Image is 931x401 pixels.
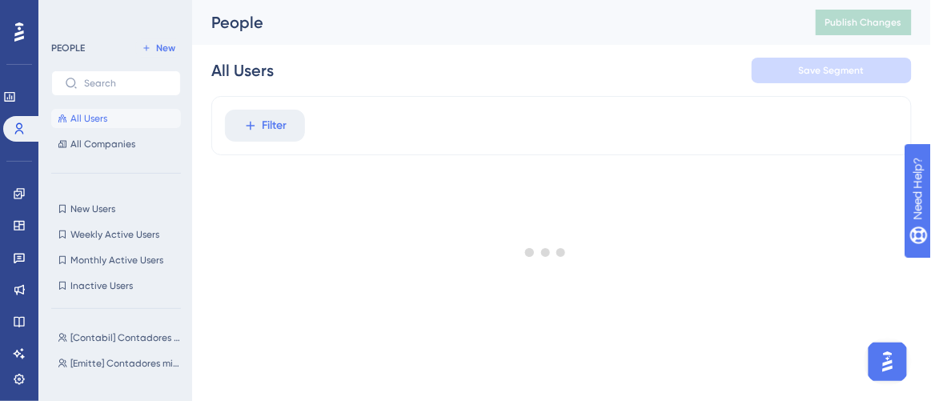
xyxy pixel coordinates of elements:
button: Inactive Users [51,276,181,295]
span: Weekly Active Users [70,228,159,241]
button: Monthly Active Users [51,251,181,270]
div: All Users [211,59,274,82]
span: Inactive Users [70,279,133,292]
button: Weekly Active Users [51,225,181,244]
span: New [156,42,175,54]
span: New Users [70,203,115,215]
span: [Contabil] Contadores MigradoS [70,331,184,344]
button: New Users [51,199,181,219]
button: All Companies [51,134,181,154]
button: New [136,38,181,58]
span: [Emitte] Contadores migrados [70,357,184,370]
iframe: UserGuiding AI Assistant Launcher [864,338,912,386]
span: All Users [70,112,107,125]
span: Publish Changes [825,16,902,29]
span: Save Segment [799,64,865,77]
div: People [211,11,776,34]
span: Monthly Active Users [70,254,163,267]
button: All Users [51,109,181,128]
button: [Emitte] Contadores migrados [51,354,191,373]
span: All Companies [70,138,135,150]
button: [Contabil] Contadores MigradoS [51,328,191,347]
span: Need Help? [38,4,100,23]
input: Search [84,78,167,89]
div: PEOPLE [51,42,85,54]
button: Save Segment [752,58,912,83]
button: Publish Changes [816,10,912,35]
